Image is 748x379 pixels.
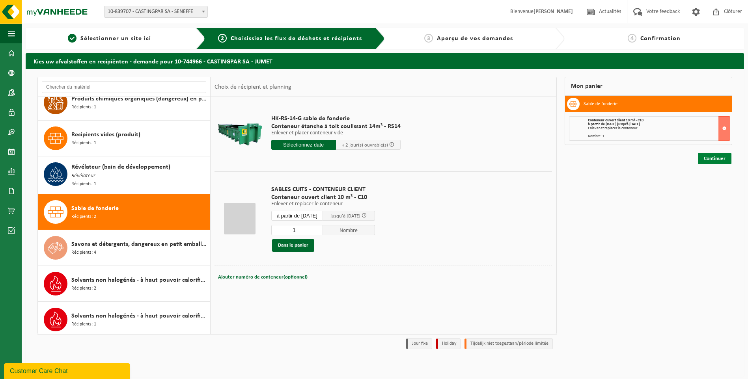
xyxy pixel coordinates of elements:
span: 3 [424,34,433,43]
span: Ajouter numéro de conteneur(optionnel) [218,275,308,280]
button: Sable de fonderie Récipients: 2 [38,194,210,230]
span: HK-RS-14-G sable de fonderie [271,115,401,123]
span: Recipients vides (produit) [71,130,140,139]
p: Enlever et placer conteneur vide [271,130,401,136]
span: Révélateur [71,172,95,180]
li: Tijdelijk niet toegestaan/période limitée [464,338,553,349]
button: Produits chimiques organiques (dangereux) en petit emballage Récipients: 1 [38,85,210,121]
span: Nombre [323,225,375,235]
span: Récipients: 1 [71,104,96,111]
span: Produits chimiques organiques (dangereux) en petit emballage [71,94,208,104]
span: Solvants non halogénés - à haut pouvoir calorifique en fût 200L [71,275,208,285]
button: Solvants non halogénés - à haut pouvoir calorifique en fût 200L Récipients: 2 [38,266,210,302]
div: Mon panier [565,77,733,96]
span: Conteneur étanche à toit coulissant 14m³ - RS14 [271,123,401,130]
span: Choisissiez les flux de déchets et récipients [231,35,362,42]
span: 10-839707 - CASTINGPAR SA - SENEFFE [104,6,207,17]
span: Sélectionner un site ici [80,35,151,42]
strong: à partir de [DATE] jusqu'à [DATE] [588,122,640,126]
div: Choix de récipient et planning [211,77,295,97]
span: 2 [218,34,227,43]
input: Sélectionnez date [271,140,336,150]
span: Savons et détergents, dangereux en petit emballage [71,240,208,249]
span: Récipients: 1 [71,139,96,147]
span: Conteneur ouvert client 10 m³ - C10 [588,118,644,123]
h2: Kies uw afvalstoffen en recipiënten - demande pour 10-744966 - CASTINGPAR SA - JUMET [26,53,744,69]
span: Conteneur ouvert client 10 m³ - C10 [271,193,375,201]
button: Recipients vides (produit) Récipients: 1 [38,121,210,156]
button: Dans le panier [272,239,314,252]
span: SABLES CUITS - CONTENEUR CLIENT [271,186,375,193]
span: Récipients: 1 [71,180,96,188]
span: Aperçu de vos demandes [437,35,513,42]
span: + 2 jour(s) ouvrable(s) [342,143,388,148]
span: Récipients: 4 [71,249,96,256]
p: Enlever et replacer le conteneur [271,201,375,207]
input: Sélectionnez date [271,211,323,221]
div: Nombre: 1 [588,134,730,138]
span: Sable de fonderie [71,204,119,213]
span: 1 [68,34,76,43]
span: Récipients: 2 [71,285,96,292]
li: Holiday [436,338,461,349]
iframe: chat widget [4,362,132,379]
span: 10-839707 - CASTINGPAR SA - SENEFFE [104,6,208,18]
a: 1Sélectionner un site ici [30,34,190,43]
strong: [PERSON_NAME] [533,9,573,15]
div: Enlever et replacer le conteneur [588,126,730,130]
span: Révélateur (bain de développement) [71,162,170,172]
button: Ajouter numéro de conteneur(optionnel) [217,272,308,283]
h3: Sable de fonderie [584,98,617,110]
button: Solvants non halogénés - à haut pouvoir calorifique en IBC Récipients: 1 [38,302,210,337]
li: Jour fixe [406,338,432,349]
button: Révélateur (bain de développement) Révélateur Récipients: 1 [38,156,210,194]
span: Récipients: 1 [71,321,96,328]
a: Continuer [698,153,731,164]
input: Chercher du matériel [42,81,206,93]
span: Solvants non halogénés - à haut pouvoir calorifique en IBC [71,311,208,321]
span: Confirmation [640,35,681,42]
span: 4 [628,34,636,43]
button: Savons et détergents, dangereux en petit emballage Récipients: 4 [38,230,210,266]
span: Récipients: 2 [71,213,96,221]
span: jusqu'à [DATE] [330,214,360,219]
